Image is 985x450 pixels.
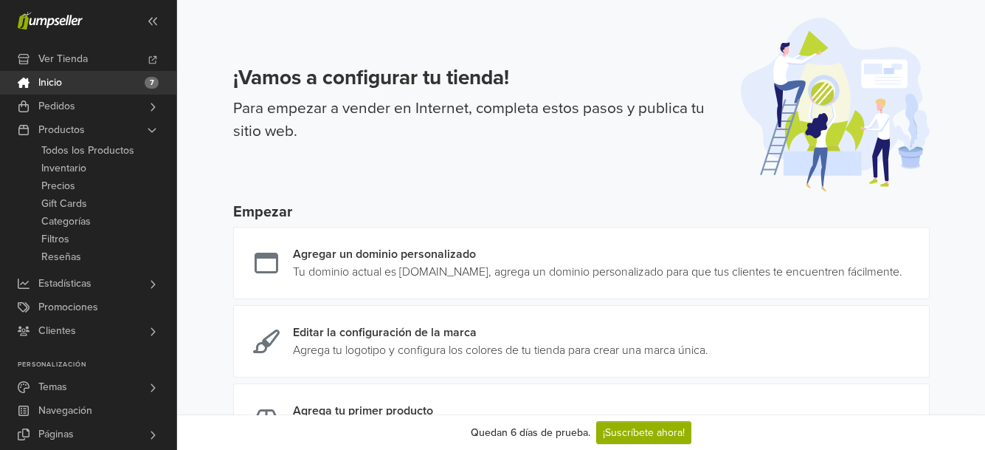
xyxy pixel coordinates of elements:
span: Inventario [41,160,86,177]
span: Temas [38,375,67,399]
span: Todos los Productos [41,142,134,160]
span: Promociones [38,296,98,319]
span: Filtros [41,231,69,248]
span: Clientes [38,319,76,343]
span: Precios [41,177,75,195]
span: Gift Cards [41,195,87,213]
span: Pedidos [38,95,75,118]
div: Quedan 6 días de prueba. [471,425,590,440]
span: 7 [145,77,159,89]
a: ¡Suscríbete ahora! [596,421,691,444]
span: Categorías [41,213,91,231]
span: Páginas [38,423,74,446]
span: Productos [38,118,85,142]
h3: ¡Vamos a configurar tu tienda! [233,66,723,91]
span: Ver Tienda [38,47,88,71]
span: Inicio [38,71,62,95]
p: Personalización [18,361,176,369]
img: onboarding-illustration-afe561586f57c9d3ab25.svg [741,18,930,191]
span: Estadísticas [38,272,91,296]
h5: Empezar [233,203,930,221]
p: Para empezar a vender en Internet, completa estos pasos y publica tu sitio web. [233,97,723,143]
span: Navegación [38,399,92,423]
span: Reseñas [41,248,81,266]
